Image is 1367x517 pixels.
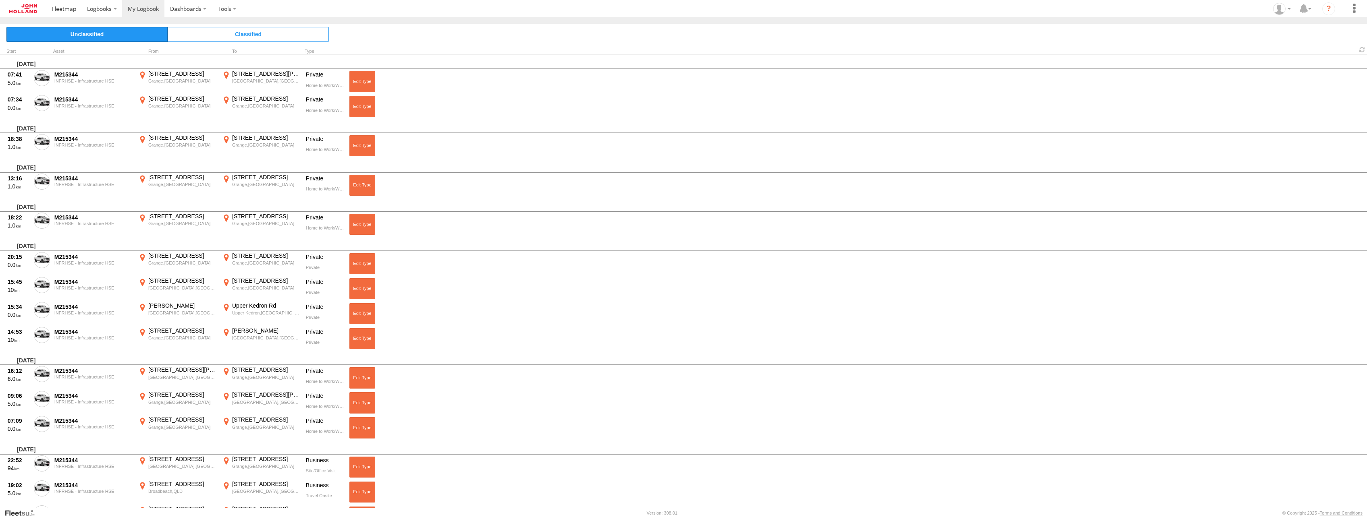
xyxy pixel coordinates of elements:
label: Click to View Event Location [221,366,301,389]
div: Richard Leeson [1270,3,1294,15]
div: M215344 [54,392,133,399]
div: [STREET_ADDRESS] [148,327,216,334]
div: [STREET_ADDRESS] [232,455,300,463]
div: Business [306,482,344,493]
div: M215344 [54,457,133,464]
div: 15:34 [8,303,29,310]
div: 1.0 [8,183,29,190]
span: Home to Work/Work to Home [306,83,364,88]
label: Click to View Event Location [137,174,218,197]
div: [GEOGRAPHIC_DATA],[GEOGRAPHIC_DATA] [148,374,216,380]
div: Upper Kedron Rd [232,302,300,309]
div: 5.0 [8,490,29,497]
div: [GEOGRAPHIC_DATA],[GEOGRAPHIC_DATA] [148,285,216,291]
div: 16:12 [8,367,29,374]
div: Grange,[GEOGRAPHIC_DATA] [148,424,216,430]
div: [STREET_ADDRESS] [148,70,216,77]
i: ? [1322,2,1335,15]
div: Grange,[GEOGRAPHIC_DATA] [232,103,300,109]
span: Home to Work/Work to Home [306,186,364,191]
div: Private [306,278,344,290]
label: Click to View Event Location [221,174,301,197]
div: Grange,[GEOGRAPHIC_DATA] [232,374,300,380]
button: Click to Edit [349,482,375,503]
a: Return to Dashboard [2,2,44,15]
div: M215344 [54,175,133,182]
div: 0.0 [8,104,29,112]
div: M215344 [54,278,133,285]
div: M215344 [54,303,133,310]
div: 20:15 [8,253,29,261]
div: M215344 [54,328,133,335]
span: Click to view Unclassified Trips [6,27,168,41]
div: 0.0 [8,311,29,318]
div: M215344 [54,367,133,374]
div: Private [306,214,344,225]
button: Click to Edit [349,457,375,478]
div: Grange,[GEOGRAPHIC_DATA] [148,78,216,84]
div: Grange,[GEOGRAPHIC_DATA] [232,285,300,291]
label: Click to View Event Location [221,134,301,157]
label: Click to View Event Location [221,277,301,300]
span: Home to Work/Work to Home [306,147,364,152]
div: INFRHSE - Infrastructure HSE [54,464,133,469]
div: Broadbeach,QLD [148,488,216,494]
label: Click to View Event Location [137,213,218,236]
div: [STREET_ADDRESS] [232,366,300,373]
div: To [221,50,301,54]
a: Visit our Website [4,509,42,517]
div: © Copyright 2025 - [1282,511,1363,515]
div: [STREET_ADDRESS] [148,174,216,181]
button: Click to Edit [349,253,375,274]
div: 09:06 [8,392,29,399]
div: Grange,[GEOGRAPHIC_DATA] [232,260,300,266]
span: Private [306,290,320,295]
div: Private [306,135,344,147]
div: 10 [8,286,29,294]
div: [STREET_ADDRESS] [148,416,216,423]
div: 18:22 [8,214,29,221]
div: INFRHSE - Infrastructure HSE [54,79,133,83]
div: 94 [8,465,29,472]
div: 07:09 [8,417,29,424]
button: Click to Edit [349,71,375,92]
div: [STREET_ADDRESS] [148,277,216,284]
div: [STREET_ADDRESS] [148,505,216,513]
div: Version: 308.01 [647,511,677,515]
label: Click to View Event Location [221,416,301,439]
div: [GEOGRAPHIC_DATA],[GEOGRAPHIC_DATA] [148,463,216,469]
div: Grange,[GEOGRAPHIC_DATA] [148,103,216,109]
div: [STREET_ADDRESS] [148,95,216,102]
button: Click to Edit [349,328,375,349]
div: [PERSON_NAME] [148,302,216,309]
div: [GEOGRAPHIC_DATA],[GEOGRAPHIC_DATA] [232,335,300,341]
div: INFRHSE - Infrastructure HSE [54,143,133,147]
label: Click to View Event Location [221,455,301,479]
div: INFRHSE - Infrastructure HSE [54,221,133,226]
div: Private [306,417,344,429]
div: 6.0 [8,375,29,383]
span: Site/Office Visit [306,468,336,473]
div: [STREET_ADDRESS] [148,480,216,488]
label: Click to View Event Location [137,391,218,414]
div: INFRHSE - Infrastructure HSE [54,182,133,187]
div: INFRHSE - Infrastructure HSE [54,261,133,265]
label: Click to View Event Location [221,70,301,93]
div: [STREET_ADDRESS] [232,416,300,423]
div: [GEOGRAPHIC_DATA],[GEOGRAPHIC_DATA] [232,488,300,494]
div: 10:55 [8,507,29,514]
label: Click to View Event Location [137,252,218,275]
div: Private [306,253,344,265]
div: M215344 [54,507,133,514]
span: Private [306,315,320,320]
div: [STREET_ADDRESS] [148,455,216,463]
div: [GEOGRAPHIC_DATA],[GEOGRAPHIC_DATA] [148,310,216,316]
div: INFRHSE - Infrastructure HSE [54,310,133,315]
div: [STREET_ADDRESS] [148,134,216,141]
div: M215344 [54,214,133,221]
div: [PERSON_NAME] [232,327,300,334]
label: Click to View Event Location [221,302,301,325]
div: [STREET_ADDRESS] [232,213,300,220]
label: Click to View Event Location [221,480,301,504]
div: [STREET_ADDRESS] [148,252,216,259]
